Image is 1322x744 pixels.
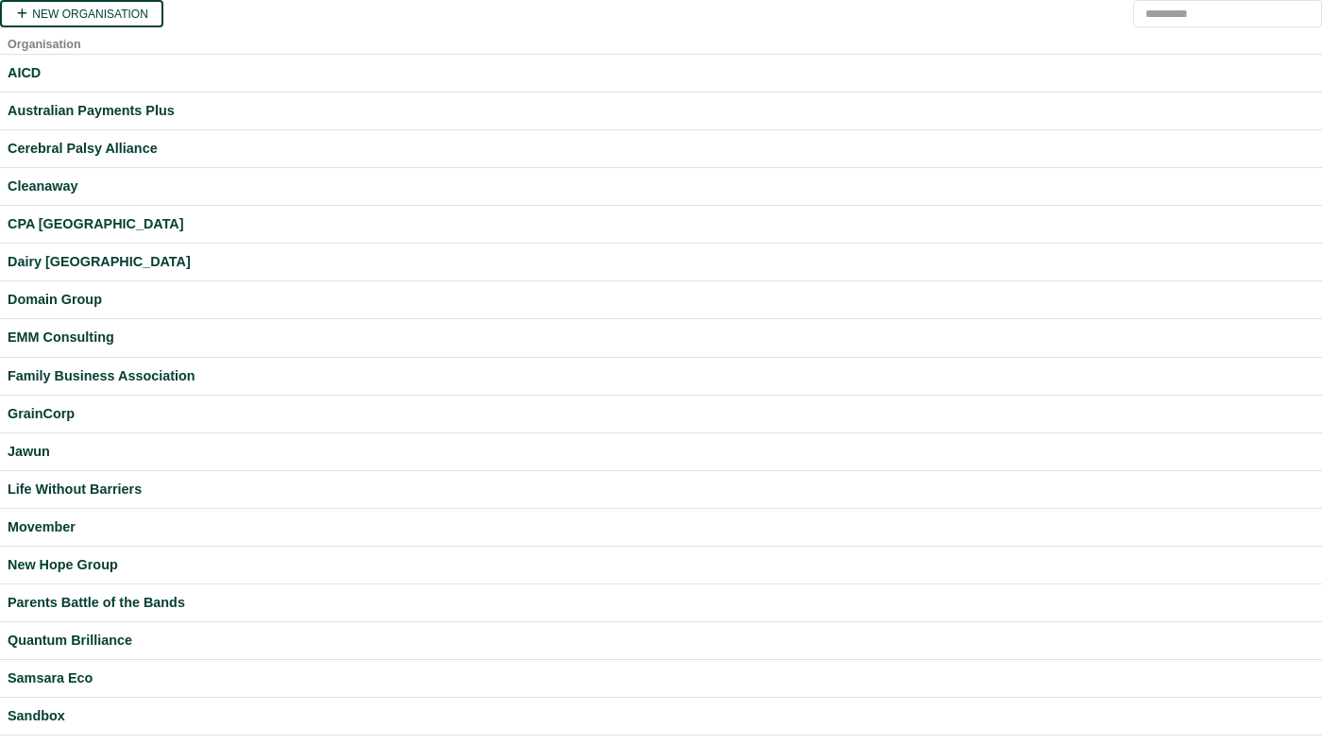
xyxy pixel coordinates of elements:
[8,668,1314,689] a: Samsara Eco
[8,100,1314,122] a: Australian Payments Plus
[8,630,1314,651] a: Quantum Brilliance
[8,289,1314,311] a: Domain Group
[8,516,1314,538] a: Movember
[8,479,1314,500] a: Life Without Barriers
[8,403,1314,425] a: GrainCorp
[8,327,1314,348] a: EMM Consulting
[8,592,1314,614] a: Parents Battle of the Bands
[8,176,1314,197] a: Cleanaway
[8,365,1314,387] a: Family Business Association
[8,62,1314,84] a: AICD
[8,554,1314,576] a: New Hope Group
[8,213,1314,235] a: CPA [GEOGRAPHIC_DATA]
[8,138,1314,160] a: Cerebral Palsy Alliance
[8,251,1314,273] a: Dairy [GEOGRAPHIC_DATA]
[8,705,1314,727] a: Sandbox
[8,441,1314,463] a: Jawun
